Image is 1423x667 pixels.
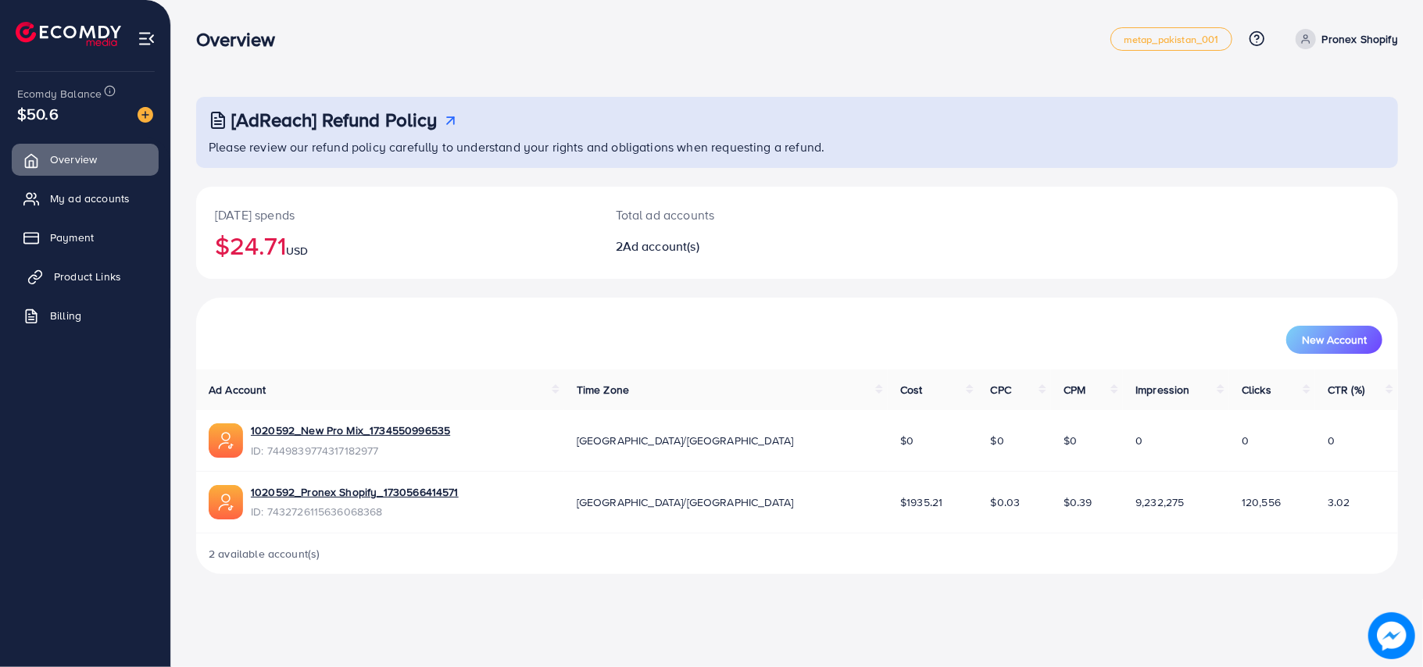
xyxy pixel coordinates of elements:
[577,382,629,398] span: Time Zone
[1110,27,1232,51] a: metap_pakistan_001
[900,433,914,448] span: $0
[209,485,243,519] img: ic-ads-acc.e4c84228.svg
[16,22,121,46] img: logo
[623,237,699,255] span: Ad account(s)
[1135,382,1190,398] span: Impression
[12,222,159,253] a: Payment
[215,205,578,224] p: [DATE] spends
[1289,29,1398,49] a: Pronex Shopify
[1242,494,1281,510] span: 120,556
[12,300,159,331] a: Billing
[1328,433,1335,448] span: 0
[900,382,923,398] span: Cost
[1322,30,1398,48] p: Pronex Shopify
[1135,494,1184,510] span: 9,232,275
[286,243,308,259] span: USD
[138,107,153,123] img: image
[616,205,879,224] p: Total ad accounts
[215,230,578,260] h2: $24.71
[577,494,794,510] span: [GEOGRAPHIC_DATA]/[GEOGRAPHIC_DATA]
[1328,494,1350,510] span: 3.02
[17,86,102,102] span: Ecomdy Balance
[1368,612,1415,659] img: image
[900,494,942,510] span: $1935.21
[138,30,156,48] img: menu
[12,261,159,292] a: Product Links
[209,546,320,562] span: 2 available account(s)
[50,191,130,206] span: My ad accounts
[196,28,288,51] h3: Overview
[209,137,1389,156] p: Please review our refund policy carefully to understand your rights and obligations when requesti...
[251,423,450,438] a: 1020592_New Pro Mix_1734550996535
[231,109,438,131] h3: [AdReach] Refund Policy
[1135,433,1142,448] span: 0
[616,239,879,254] h2: 2
[209,423,243,458] img: ic-ads-acc.e4c84228.svg
[991,494,1021,510] span: $0.03
[991,433,1004,448] span: $0
[12,183,159,214] a: My ad accounts
[50,152,97,167] span: Overview
[50,230,94,245] span: Payment
[12,144,159,175] a: Overview
[1242,433,1249,448] span: 0
[17,102,59,125] span: $50.6
[251,443,450,458] span: ID: 7449839774317182977
[1124,34,1219,45] span: metap_pakistan_001
[1302,334,1367,345] span: New Account
[50,308,81,323] span: Billing
[1064,382,1085,398] span: CPM
[991,382,1011,398] span: CPC
[251,484,459,500] a: 1020592_Pronex Shopify_1730566414571
[54,269,121,284] span: Product Links
[577,433,794,448] span: [GEOGRAPHIC_DATA]/[GEOGRAPHIC_DATA]
[1242,382,1271,398] span: Clicks
[1328,382,1364,398] span: CTR (%)
[1286,326,1382,354] button: New Account
[1064,433,1077,448] span: $0
[1064,494,1092,510] span: $0.39
[209,382,266,398] span: Ad Account
[251,504,459,519] span: ID: 7432726115636068368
